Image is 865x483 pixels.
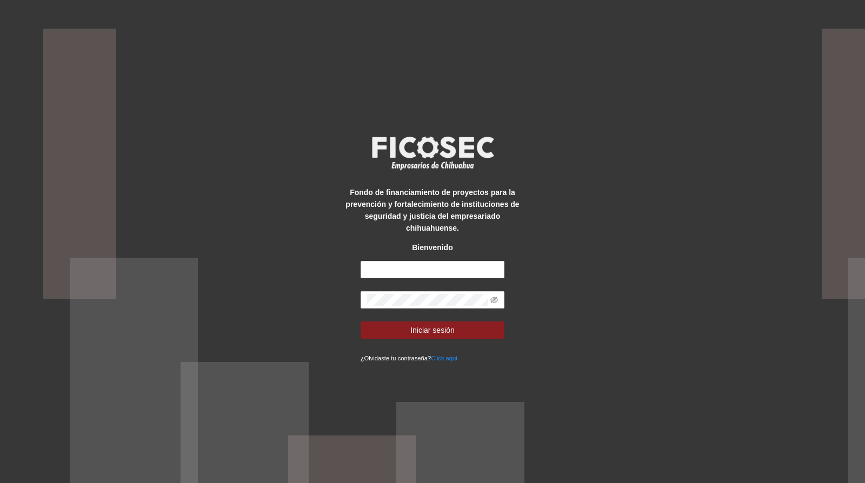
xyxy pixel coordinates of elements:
span: Iniciar sesión [410,324,455,336]
span: eye-invisible [490,296,498,304]
img: logo [365,133,500,173]
button: Iniciar sesión [361,321,505,339]
small: ¿Olvidaste tu contraseña? [361,355,457,361]
strong: Bienvenido [412,243,453,252]
a: Click aqui [431,355,457,361]
strong: Fondo de financiamiento de proyectos para la prevención y fortalecimiento de instituciones de seg... [345,188,519,232]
